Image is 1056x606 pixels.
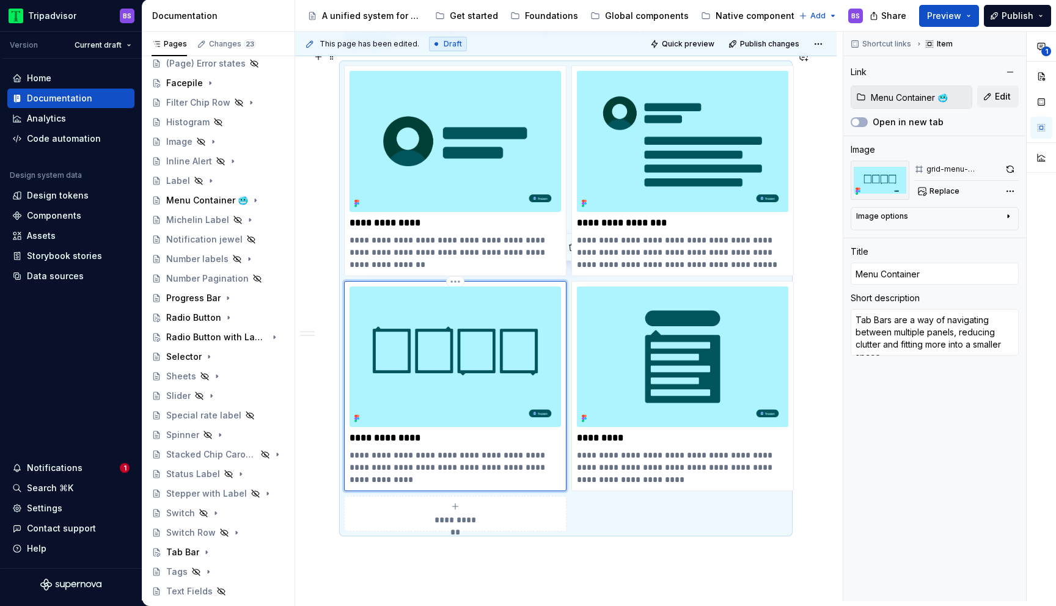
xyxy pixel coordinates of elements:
a: Number labels [147,249,290,269]
div: Page tree [302,4,793,28]
button: Publish [984,5,1051,27]
button: Contact support [7,519,134,538]
div: Stepper with Label [166,487,247,500]
button: Publish changes [725,35,805,53]
span: Shortcut links [862,39,911,49]
div: Slider [166,390,191,402]
button: Quick preview [647,35,720,53]
a: Design tokens [7,186,134,205]
button: TripadvisorBS [2,2,139,29]
div: Switch [166,507,195,519]
div: Facepile [166,77,203,89]
div: Search ⌘K [27,482,73,494]
div: Tripadvisor [28,10,76,22]
div: Assets [27,230,56,242]
div: Selector [166,351,202,363]
a: Global components [585,6,694,26]
div: Special rate label [166,409,241,422]
a: A unified system for every journey. [302,6,428,26]
div: Progress Bar [166,292,221,304]
div: Changes [209,39,256,49]
a: Stacked Chip Carousel [147,445,290,464]
div: Storybook stories [27,250,102,262]
button: Shortcut links [847,35,917,53]
a: Documentation [7,89,134,108]
div: Design system data [10,170,82,180]
a: Sheets [147,367,290,386]
div: Contact support [27,522,96,535]
button: Notifications1 [7,458,134,478]
a: Assets [7,226,134,246]
div: Menu Container 🥶 [166,194,248,206]
a: Settings [7,498,134,518]
div: Pages [152,39,187,49]
a: Spinner [147,425,290,445]
div: Sheets [166,370,196,382]
img: a927ffef-ea63-459f-b220-1dbb731639f8.png [350,71,561,212]
div: Data sources [27,270,84,282]
div: Global components [605,10,689,22]
div: Michelin Label [166,214,229,226]
a: Components [7,206,134,225]
div: Stacked Chip Carousel [166,448,257,461]
span: 1 [1041,46,1051,56]
a: Supernova Logo [40,579,101,591]
div: Image options [856,211,908,221]
div: Radio Button with Label [166,331,267,343]
label: Open in new tab [873,116,944,128]
div: grid-menu-container [926,164,1000,174]
div: Notification jewel [166,233,243,246]
div: Short description [851,292,920,304]
a: Storybook stories [7,246,134,266]
a: Home [7,68,134,88]
div: Documentation [27,92,92,104]
img: 5959e47e-76a6-4504-9cdc-2710a06bd397.png [350,287,561,428]
textarea: A container for menus who's options are hidden by default but can be shown by interacting with a ... [851,309,1019,356]
button: Share [864,5,914,27]
div: Tab Bar [166,546,199,558]
div: Design tokens [27,189,89,202]
div: Notifications [27,462,82,474]
span: Publish [1002,10,1033,22]
div: Code automation [27,133,101,145]
div: Image [166,136,193,148]
span: Preview [927,10,961,22]
a: Slider [147,386,290,406]
a: Radio Button with Label [147,327,290,347]
a: Text Fields [147,582,290,601]
a: Facepile [147,73,290,93]
div: Number Pagination [166,272,249,285]
div: BS [851,11,860,21]
div: Switch Row [166,527,216,539]
div: Spinner [166,429,199,441]
a: Tab Bar [147,542,290,562]
span: Current draft [75,40,122,50]
a: Analytics [7,109,134,128]
div: (Page) Error states [166,57,246,70]
a: Tags [147,562,290,582]
div: Title [851,246,868,258]
span: Quick preview [662,39,714,49]
a: Michelin Label [147,210,290,230]
div: Filter Chip Row [166,97,230,109]
a: Native components [696,6,804,26]
a: Radio Button [147,308,290,327]
img: 89fb875a-22fa-4bad-842c-ee148fc61a30.png [577,287,788,428]
button: Image options [856,211,1013,226]
button: Current draft [69,37,137,54]
a: Image [147,132,290,151]
img: 587dfd06-5c64-4083-a56a-aeeec7955bca.png [577,71,788,212]
span: Add [810,11,826,21]
a: Switch Row [147,523,290,542]
button: Search ⌘K [7,478,134,498]
span: 1 [120,463,130,473]
img: 0ed0e8b8-9446-497d-bad0-376821b19aa5.png [9,9,23,23]
div: Tags [166,566,188,578]
span: Replace [930,186,959,196]
div: Label [166,175,190,187]
span: Edit [995,90,1011,103]
div: BS [123,11,131,21]
a: Histogram [147,112,290,132]
span: Share [881,10,906,22]
img: 5959e47e-76a6-4504-9cdc-2710a06bd397.png [851,161,909,200]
